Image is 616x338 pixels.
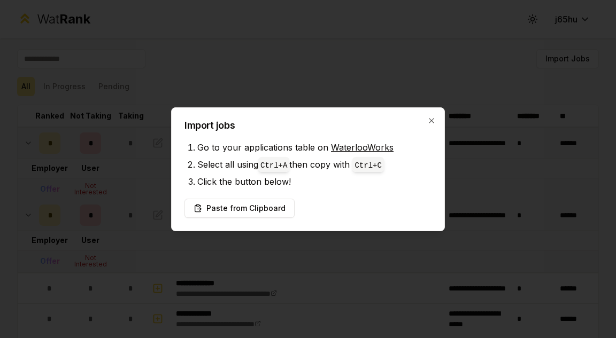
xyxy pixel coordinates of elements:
[260,161,287,170] code: Ctrl+ A
[331,142,394,153] a: WaterlooWorks
[184,121,432,130] h2: Import jobs
[184,199,295,218] button: Paste from Clipboard
[355,161,381,170] code: Ctrl+ C
[197,156,432,173] li: Select all using then copy with
[197,173,432,190] li: Click the button below!
[197,139,432,156] li: Go to your applications table on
